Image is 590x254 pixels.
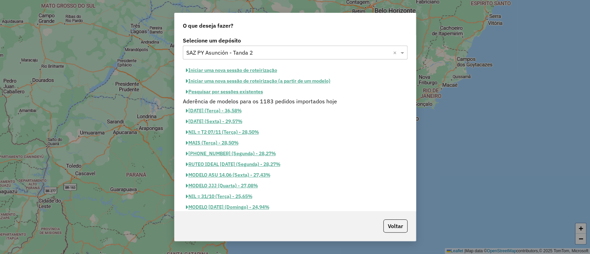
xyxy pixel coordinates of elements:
[183,127,262,138] button: NIL = T2 07/11 (Terça) - 28,50%
[183,202,272,213] button: MODELO [DATE] (Domingo) - 24,94%
[179,97,412,105] div: Aderência de modelos para os 1183 pedidos importados hoje
[183,76,334,86] button: Iniciar uma nova sessão de roteirização (a partir de um modelo)
[383,219,408,233] button: Voltar
[183,191,255,202] button: NIL = 31/10 (Terça) - 25,65%
[183,159,283,170] button: RUTEO IDEAL [DATE] (Segunda) - 28,27%
[183,36,408,45] label: Selecione um depósito
[183,86,266,97] button: Pesquisar por sessões existentes
[183,148,279,159] button: [PHONE_NUMBER] (Segunda) - 28,27%
[183,116,245,127] button: [DATE] (Sexta) - 29,57%
[183,138,242,148] button: MAIS (Terça) - 28,50%
[183,105,245,116] button: [DATE] (Terça) - 36,58%
[183,65,280,76] button: Iniciar uma nova sessão de roteirização
[393,48,399,57] span: Clear all
[183,170,273,180] button: MODELO ASU 14.06 (Sexta) - 27,43%
[183,21,233,30] span: O que deseja fazer?
[183,180,261,191] button: MODELO JJJ (Quarta) - 27,08%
